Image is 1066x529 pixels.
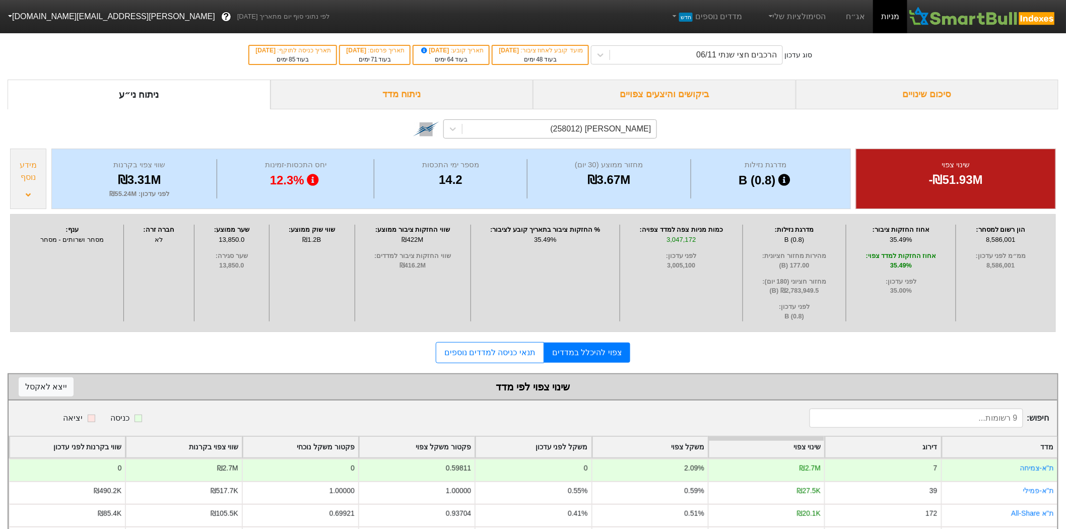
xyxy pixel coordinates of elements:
[474,235,618,245] div: 35.49%
[694,171,838,190] div: B (0.8)
[358,251,468,261] span: שווי החזקות ציבור למדדים :
[217,463,238,474] div: ₪2.7M
[800,463,821,474] div: ₪2.7M
[436,342,544,363] a: תנאי כניסה למדדים נוספים
[810,409,1049,428] span: חיפוש :
[849,286,953,296] span: 35.00%
[959,261,1043,271] span: 8,586,001
[551,123,651,135] div: [PERSON_NAME] (258012)
[126,437,241,457] div: Toggle SortBy
[19,379,1047,394] div: שינוי צפוי לפי מדד
[796,80,1059,109] div: סיכום שינויים
[243,437,358,457] div: Toggle SortBy
[679,13,693,22] span: חדש
[530,159,688,171] div: מחזור ממוצע (30 יום)
[197,261,266,271] span: 13,850.0
[223,10,229,24] span: ?
[797,508,821,519] div: ₪20.1K
[377,171,524,189] div: 14.2
[746,286,844,296] span: ₪2,783,949.5 (B)
[446,508,471,519] div: 0.93704
[13,159,43,183] div: מידע נוסף
[23,225,121,235] div: ענף :
[934,463,938,474] div: 7
[667,7,747,27] a: מדדים נוספיםחדש
[289,56,295,63] span: 85
[197,225,266,235] div: שער ממוצע :
[358,235,468,245] div: ₪422M
[685,463,704,474] div: 2.09%
[685,486,704,496] div: 0.59%
[446,463,471,474] div: 0.59811
[110,412,129,424] div: כניסה
[271,80,534,109] div: ניתוח מדד
[925,508,937,519] div: 172
[746,277,844,287] span: מחזור חציוני (180 יום) :
[10,437,125,457] div: Toggle SortBy
[537,56,543,63] span: 48
[746,261,844,271] span: 177.00 (B)
[118,463,122,474] div: 0
[254,46,331,55] div: תאריך כניסה לתוקף :
[126,235,191,245] div: לא
[211,486,238,496] div: ₪517.7K
[584,463,588,474] div: 0
[1023,487,1054,495] a: ת''א-פמילי
[359,437,475,457] div: Toggle SortBy
[8,80,271,109] div: ניתוח ני״ע
[419,55,484,64] div: בעוד ימים
[623,261,740,271] span: 3,005,100
[329,486,355,496] div: 1.00000
[959,225,1043,235] div: הון רשום למסחר :
[942,437,1057,457] div: Toggle SortBy
[797,486,821,496] div: ₪27.5K
[810,409,1023,428] input: 9 רשומות...
[623,235,740,245] div: 3,047,172
[849,225,953,235] div: אחוז החזקות ציבור :
[959,251,1043,261] span: ממ״מ לפני עדכון :
[351,463,355,474] div: 0
[763,7,830,27] a: הסימולציות שלי
[220,171,371,190] div: 12.3%
[346,47,368,54] span: [DATE]
[94,486,121,496] div: ₪490.2K
[499,47,520,54] span: [DATE]
[64,189,214,199] div: לפני עדכון : ₪55.24M
[98,508,121,519] div: ₪85.4K
[746,302,844,312] span: לפני עדכון :
[377,159,524,171] div: מספר ימי התכסות
[746,251,844,261] span: מהירות מחזור חציונית :
[907,7,1058,27] img: SmartBull
[345,46,405,55] div: תאריך פרסום :
[23,235,121,245] div: מסחר ושרותים - מסחר
[746,235,844,245] div: B (0.8)
[1012,509,1054,517] a: ת''א All-Share
[498,46,582,55] div: מועד קובע לאחוז ציבור :
[825,437,941,457] div: Toggle SortBy
[849,277,953,287] span: לפני עדכון :
[272,235,352,245] div: ₪1.2B
[197,235,266,245] div: 13,850.0
[447,56,454,63] span: 64
[64,159,214,171] div: שווי צפוי בקרנות
[220,159,371,171] div: יחס התכסות-זמינות
[19,377,74,396] button: ייצא לאקסל
[419,46,484,55] div: תאריך קובע :
[696,49,777,61] div: הרכבים חצי שנתי 06/11
[929,486,937,496] div: 39
[420,47,451,54] span: [DATE]
[197,251,266,261] span: שער סגירה :
[255,47,277,54] span: [DATE]
[869,171,1043,189] div: -₪51.93M
[592,437,708,457] div: Toggle SortBy
[785,50,813,60] div: סוג עדכון
[254,55,331,64] div: בעוד ימים
[272,225,352,235] div: שווי שוק ממוצע :
[623,225,740,235] div: כמות מניות צפה למדד צפויה :
[530,171,688,189] div: ₪3.67M
[709,437,824,457] div: Toggle SortBy
[568,486,587,496] div: 0.55%
[849,261,953,271] span: 35.49%
[959,235,1043,245] div: 8,586,001
[358,225,468,235] div: שווי החזקות ציבור ממוצע :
